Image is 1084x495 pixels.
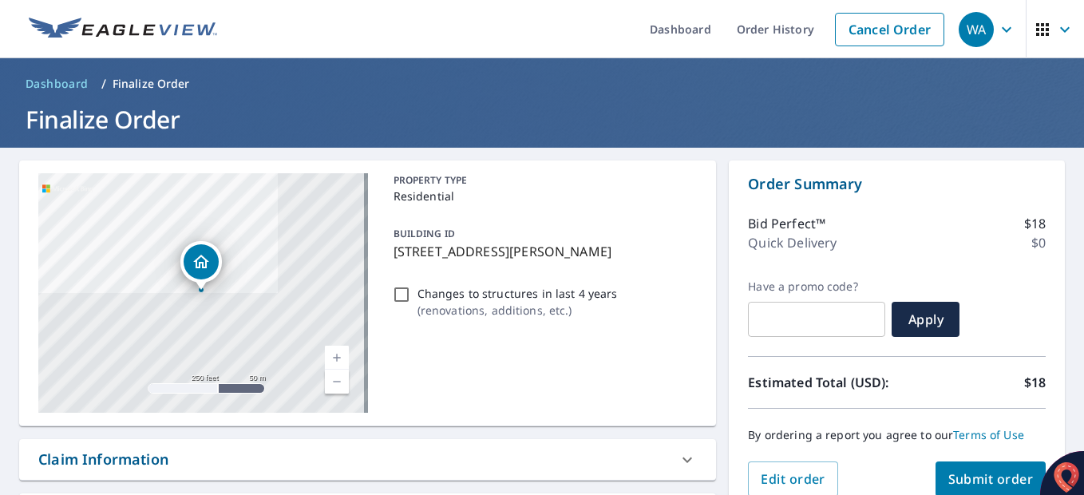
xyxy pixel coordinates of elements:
[1024,214,1046,233] p: $18
[892,302,959,337] button: Apply
[394,227,455,240] p: BUILDING ID
[180,241,222,291] div: Dropped pin, building 1, Residential property, 4054 76th St SW Byron Center, MI 49315
[761,470,825,488] span: Edit order
[748,279,885,294] label: Have a promo code?
[394,188,691,204] p: Residential
[113,76,190,92] p: Finalize Order
[748,373,896,392] p: Estimated Total (USD):
[1024,373,1046,392] p: $18
[38,449,168,470] div: Claim Information
[953,427,1024,442] a: Terms of Use
[417,285,618,302] p: Changes to structures in last 4 years
[19,71,95,97] a: Dashboard
[959,12,994,47] div: WA
[835,13,944,46] a: Cancel Order
[19,439,716,480] div: Claim Information
[748,233,837,252] p: Quick Delivery
[19,103,1065,136] h1: Finalize Order
[748,173,1046,195] p: Order Summary
[325,346,349,370] a: Current Level 17, Zoom In
[325,370,349,394] a: Current Level 17, Zoom Out
[417,302,618,319] p: ( renovations, additions, etc. )
[26,76,89,92] span: Dashboard
[394,242,691,261] p: [STREET_ADDRESS][PERSON_NAME]
[394,173,691,188] p: PROPERTY TYPE
[748,214,825,233] p: Bid Perfect™
[101,74,106,93] li: /
[748,428,1046,442] p: By ordering a report you agree to our
[904,311,947,328] span: Apply
[1031,233,1046,252] p: $0
[19,71,1065,97] nav: breadcrumb
[948,470,1034,488] span: Submit order
[29,18,217,42] img: EV Logo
